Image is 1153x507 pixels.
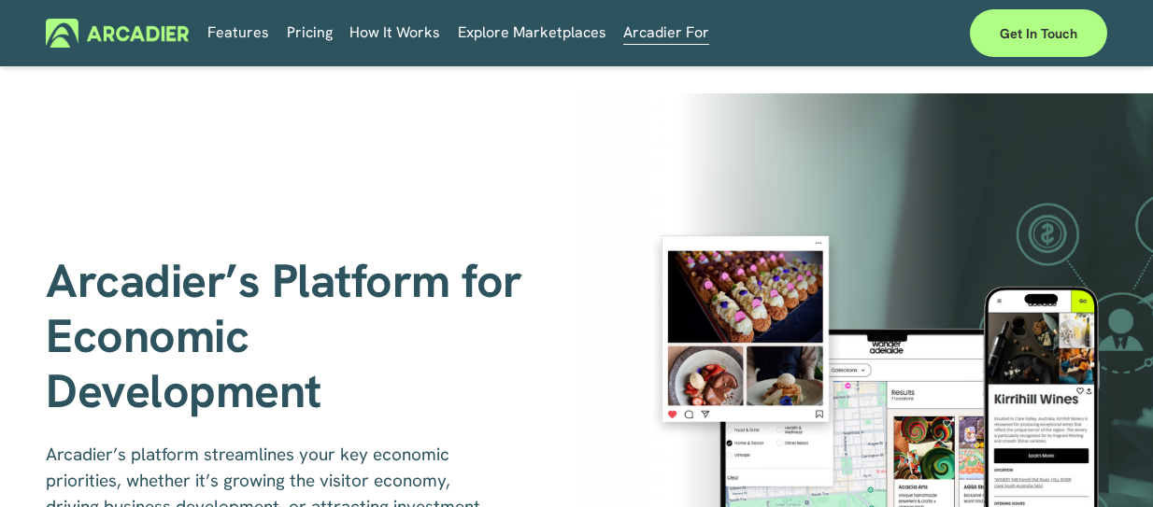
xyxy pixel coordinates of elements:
[458,19,606,48] a: Explore Marketplaces
[623,20,709,46] span: Arcadier For
[207,19,269,48] a: Features
[1060,417,1153,507] iframe: Chat Widget
[46,250,534,421] span: Arcadier’s Platform for Economic Development
[970,9,1107,57] a: Get in touch
[623,19,709,48] a: folder dropdown
[287,19,333,48] a: Pricing
[46,19,189,48] img: Arcadier
[349,20,440,46] span: How It Works
[349,19,440,48] a: folder dropdown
